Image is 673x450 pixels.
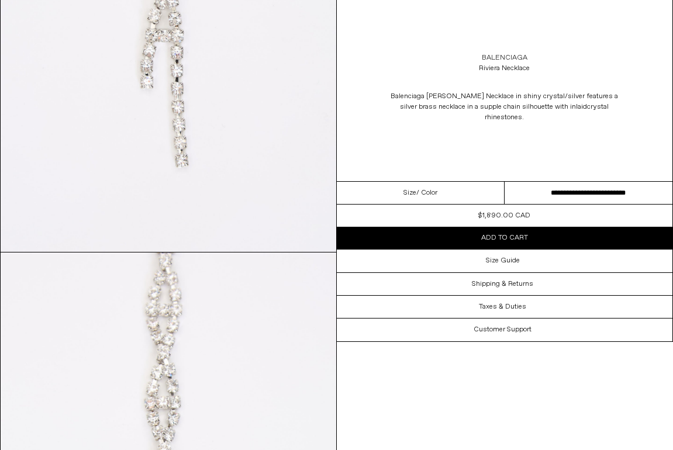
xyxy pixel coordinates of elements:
[479,63,530,74] div: Riviera Necklace
[337,227,673,249] button: Add to cart
[481,233,528,243] span: Add to cart
[474,326,532,334] h3: Customer Support
[403,188,416,198] span: Size
[486,257,520,265] h3: Size Guide
[388,85,622,129] p: Balenciaga [PERSON_NAME] Necklace in shiny crystal/silver features a silver brass necklace in a s...
[478,210,530,221] div: $1,890.00 CAD
[472,280,533,288] h3: Shipping & Returns
[416,188,437,198] span: / Color
[479,303,526,311] h3: Taxes & Duties
[482,53,527,63] a: Balenciaga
